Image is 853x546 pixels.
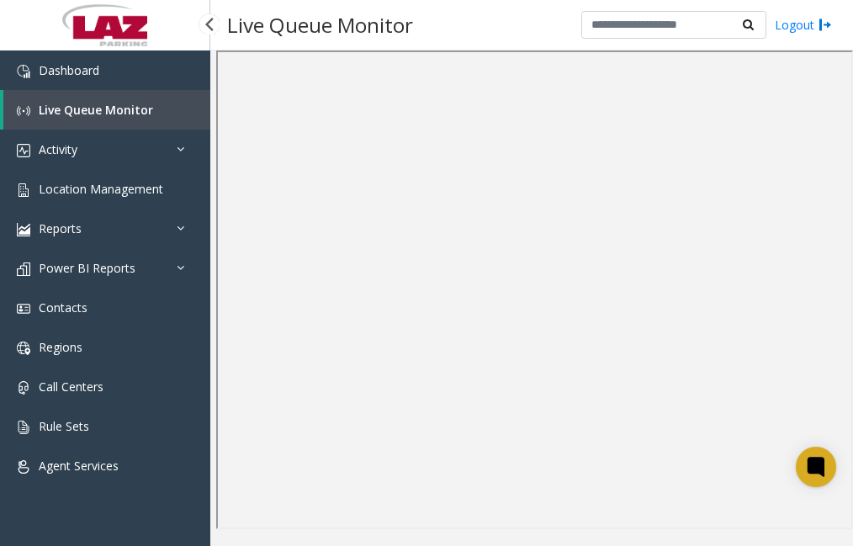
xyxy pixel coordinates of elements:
[17,381,30,395] img: 'icon'
[39,62,99,78] span: Dashboard
[775,16,832,34] a: Logout
[39,379,103,395] span: Call Centers
[17,342,30,355] img: 'icon'
[219,4,421,45] h3: Live Queue Monitor
[17,65,30,78] img: 'icon'
[39,300,87,315] span: Contacts
[819,16,832,34] img: logout
[39,220,82,236] span: Reports
[17,460,30,474] img: 'icon'
[39,181,163,197] span: Location Management
[17,223,30,236] img: 'icon'
[39,260,135,276] span: Power BI Reports
[3,90,210,130] a: Live Queue Monitor
[17,302,30,315] img: 'icon'
[17,421,30,434] img: 'icon'
[17,262,30,276] img: 'icon'
[39,458,119,474] span: Agent Services
[17,104,30,118] img: 'icon'
[39,339,82,355] span: Regions
[39,102,153,118] span: Live Queue Monitor
[17,183,30,197] img: 'icon'
[39,418,89,434] span: Rule Sets
[17,144,30,157] img: 'icon'
[39,141,77,157] span: Activity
